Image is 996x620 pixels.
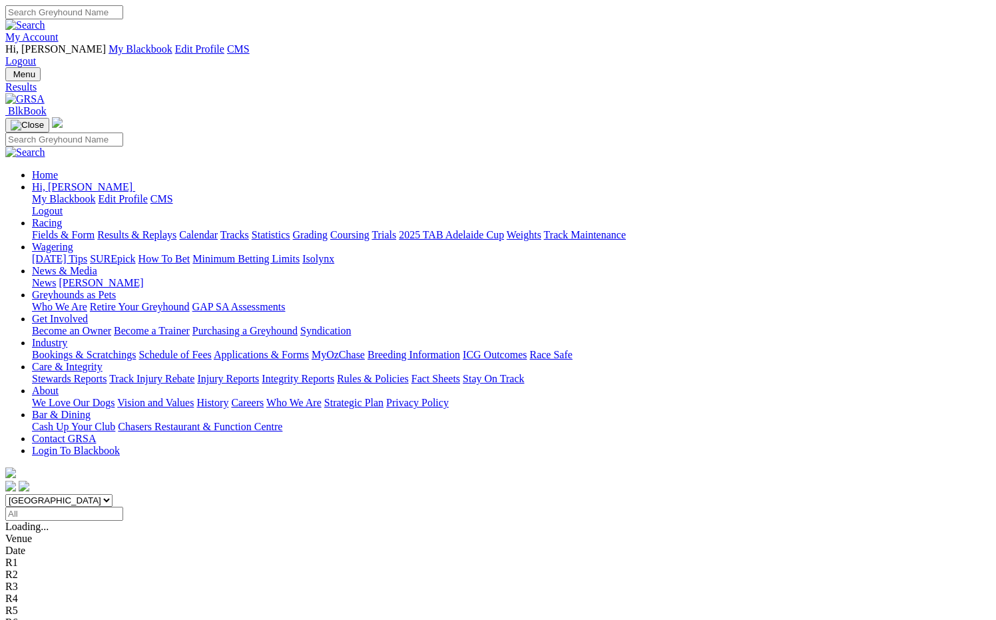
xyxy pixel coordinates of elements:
[138,253,190,264] a: How To Bet
[32,181,135,192] a: Hi, [PERSON_NAME]
[109,373,194,384] a: Track Injury Rebate
[5,81,991,93] a: Results
[5,31,59,43] a: My Account
[5,533,991,545] div: Venue
[32,169,58,180] a: Home
[32,205,63,216] a: Logout
[32,349,991,361] div: Industry
[5,545,991,557] div: Date
[399,229,504,240] a: 2025 TAB Adelaide Cup
[99,193,148,204] a: Edit Profile
[32,229,95,240] a: Fields & Form
[5,105,47,117] a: BlkBook
[507,229,541,240] a: Weights
[5,19,45,31] img: Search
[5,507,123,521] input: Select date
[13,69,35,79] span: Menu
[197,373,259,384] a: Injury Reports
[5,467,16,478] img: logo-grsa-white.png
[214,349,309,360] a: Applications & Forms
[5,118,49,133] button: Toggle navigation
[32,373,107,384] a: Stewards Reports
[529,349,572,360] a: Race Safe
[32,277,56,288] a: News
[59,277,143,288] a: [PERSON_NAME]
[32,361,103,372] a: Care & Integrity
[463,373,524,384] a: Stay On Track
[192,301,286,312] a: GAP SA Assessments
[32,193,96,204] a: My Blackbook
[227,43,250,55] a: CMS
[32,421,991,433] div: Bar & Dining
[330,229,370,240] a: Coursing
[150,193,173,204] a: CMS
[5,43,106,55] span: Hi, [PERSON_NAME]
[192,325,298,336] a: Purchasing a Greyhound
[5,581,991,593] div: R3
[5,481,16,491] img: facebook.svg
[32,277,991,289] div: News & Media
[90,301,190,312] a: Retire Your Greyhound
[312,349,365,360] a: MyOzChase
[5,605,991,617] div: R5
[5,43,991,67] div: My Account
[5,133,123,147] input: Search
[19,481,29,491] img: twitter.svg
[32,337,67,348] a: Industry
[32,373,991,385] div: Care & Integrity
[252,229,290,240] a: Statistics
[196,397,228,408] a: History
[386,397,449,408] a: Privacy Policy
[97,229,176,240] a: Results & Replays
[231,397,264,408] a: Careers
[11,120,44,131] img: Close
[32,325,991,337] div: Get Involved
[32,229,991,241] div: Racing
[5,5,123,19] input: Search
[52,117,63,128] img: logo-grsa-white.png
[220,229,249,240] a: Tracks
[5,521,49,532] span: Loading...
[32,265,97,276] a: News & Media
[138,349,211,360] a: Schedule of Fees
[5,93,45,105] img: GRSA
[5,147,45,158] img: Search
[32,313,88,324] a: Get Involved
[463,349,527,360] a: ICG Outcomes
[324,397,383,408] a: Strategic Plan
[32,349,136,360] a: Bookings & Scratchings
[5,569,991,581] div: R2
[411,373,460,384] a: Fact Sheets
[32,181,132,192] span: Hi, [PERSON_NAME]
[32,325,111,336] a: Become an Owner
[32,289,116,300] a: Greyhounds as Pets
[32,193,991,217] div: Hi, [PERSON_NAME]
[32,385,59,396] a: About
[32,397,991,409] div: About
[5,67,41,81] button: Toggle navigation
[300,325,351,336] a: Syndication
[32,301,991,313] div: Greyhounds as Pets
[262,373,334,384] a: Integrity Reports
[114,325,190,336] a: Become a Trainer
[293,229,328,240] a: Grading
[32,241,73,252] a: Wagering
[32,421,115,432] a: Cash Up Your Club
[266,397,322,408] a: Who We Are
[175,43,224,55] a: Edit Profile
[117,397,194,408] a: Vision and Values
[32,409,91,420] a: Bar & Dining
[5,55,36,67] a: Logout
[8,105,47,117] span: BlkBook
[368,349,460,360] a: Breeding Information
[90,253,135,264] a: SUREpick
[372,229,396,240] a: Trials
[32,301,87,312] a: Who We Are
[32,433,96,444] a: Contact GRSA
[5,593,991,605] div: R4
[302,253,334,264] a: Isolynx
[337,373,409,384] a: Rules & Policies
[109,43,172,55] a: My Blackbook
[32,217,62,228] a: Racing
